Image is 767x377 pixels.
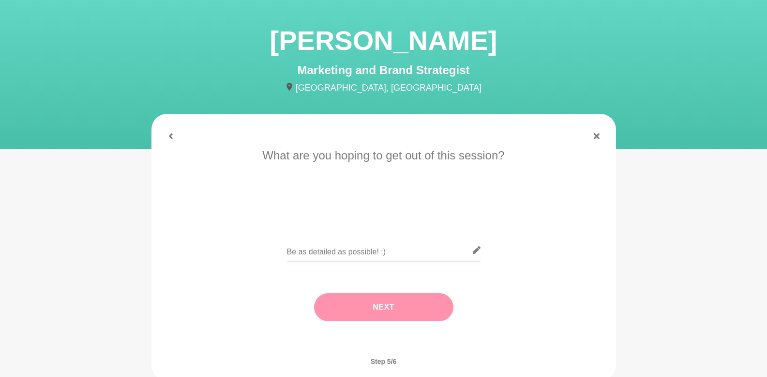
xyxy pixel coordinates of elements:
span: Step 5/6 [359,346,408,377]
h4: Marketing and Brand Strategist [151,63,616,78]
input: Be as detailed as possible! :) [287,238,481,262]
h1: [PERSON_NAME] [151,22,616,59]
p: What are you hoping to get out of this session? [165,147,602,164]
p: [GEOGRAPHIC_DATA], [GEOGRAPHIC_DATA] [151,81,616,94]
